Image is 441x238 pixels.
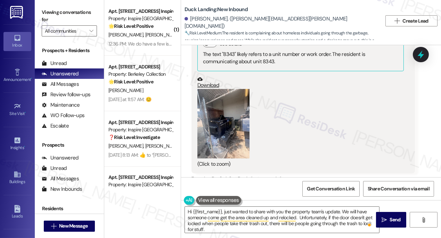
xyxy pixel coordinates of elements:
[10,6,24,19] img: ResiDesk Logo
[108,119,173,126] div: Apt. [STREET_ADDRESS] Inspire Homes [GEOGRAPHIC_DATA]
[42,101,80,109] div: Maintenance
[25,110,26,115] span: •
[42,122,69,130] div: Escalate
[185,15,377,30] div: [PERSON_NAME]. ([PERSON_NAME][EMAIL_ADDRESS][PERSON_NAME][DOMAIN_NAME])
[24,144,25,149] span: •
[394,18,400,24] i: 
[191,173,415,183] div: Tagged as:
[203,51,398,66] div: The text "8343" likely refers to a unit number or work order. The resident is communicating about...
[42,112,84,119] div: WO Follow-ups
[197,76,404,89] a: Download
[145,143,182,149] span: [PERSON_NAME]
[42,70,79,77] div: Unanswered
[42,91,90,98] div: Review follow-ups
[31,76,32,81] span: •
[307,185,355,192] span: Get Conversation Link
[59,222,88,230] span: New Message
[145,32,180,38] span: [PERSON_NAME]
[238,175,286,181] span: Escalation type escalation
[35,47,104,54] div: Prospects + Residents
[302,181,359,197] button: Get Conversation Link
[108,79,153,85] strong: 🌟 Risk Level: Positive
[108,63,173,71] div: Apt. [STREET_ADDRESS]
[108,174,173,181] div: Apt. [STREET_ADDRESS] Inspire Homes [GEOGRAPHIC_DATA]
[197,89,250,158] button: Zoom image
[390,216,401,223] span: Send
[42,7,97,25] label: Viewing conversations for
[108,23,153,29] strong: 🌟 Risk Level: Positive
[212,175,238,181] span: Emailed client ,
[42,60,67,67] div: Unread
[3,169,31,187] a: Buildings
[363,181,434,197] button: Share Conversation via email
[108,126,173,133] div: Property: Inspire [GEOGRAPHIC_DATA]
[108,96,151,102] div: [DATE] at 11:57 AM: 😊
[35,141,104,149] div: Prospects
[89,28,93,34] i: 
[42,154,79,162] div: Unanswered
[108,143,145,149] span: [PERSON_NAME]
[382,217,387,223] i: 
[3,134,31,153] a: Insights •
[185,30,221,36] strong: 🔧 Risk Level: Medium
[45,25,86,36] input: All communities
[108,87,143,93] span: [PERSON_NAME]
[3,100,31,119] a: Site Visit •
[44,221,95,232] button: New Message
[42,175,79,182] div: All Messages
[185,207,379,233] textarea: To enrich screen reader interactions, please activate Accessibility in Grammarly extension settings
[108,15,173,22] div: Property: Inspire [GEOGRAPHIC_DATA]
[197,161,404,168] div: (Click to zoom)
[108,71,173,78] div: Property: Berkeley Collection
[35,205,104,212] div: Residents
[421,217,426,223] i: 
[42,165,67,172] div: Unread
[42,186,82,193] div: New Inbounds
[108,41,209,47] div: 12:36 PM: We do have a few issues with the house
[108,134,160,140] strong: ❓ Risk Level: Investigate
[51,223,56,229] i: 
[185,6,248,13] b: Duck Landing: New Inbound
[185,30,382,59] span: : The resident is complaining about homeless individuals going through the garbage, causing incon...
[3,203,31,222] a: Leads
[108,8,173,15] div: Apt. [STREET_ADDRESS] Inspire Homes [GEOGRAPHIC_DATA]
[403,17,428,25] span: Create Lead
[3,32,31,51] a: Inbox
[108,32,145,38] span: [PERSON_NAME]
[108,181,173,188] div: Property: Inspire [GEOGRAPHIC_DATA]
[42,81,79,88] div: All Messages
[385,15,438,26] button: Create Lead
[376,212,406,228] button: Send
[368,185,430,192] span: Share Conversation via email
